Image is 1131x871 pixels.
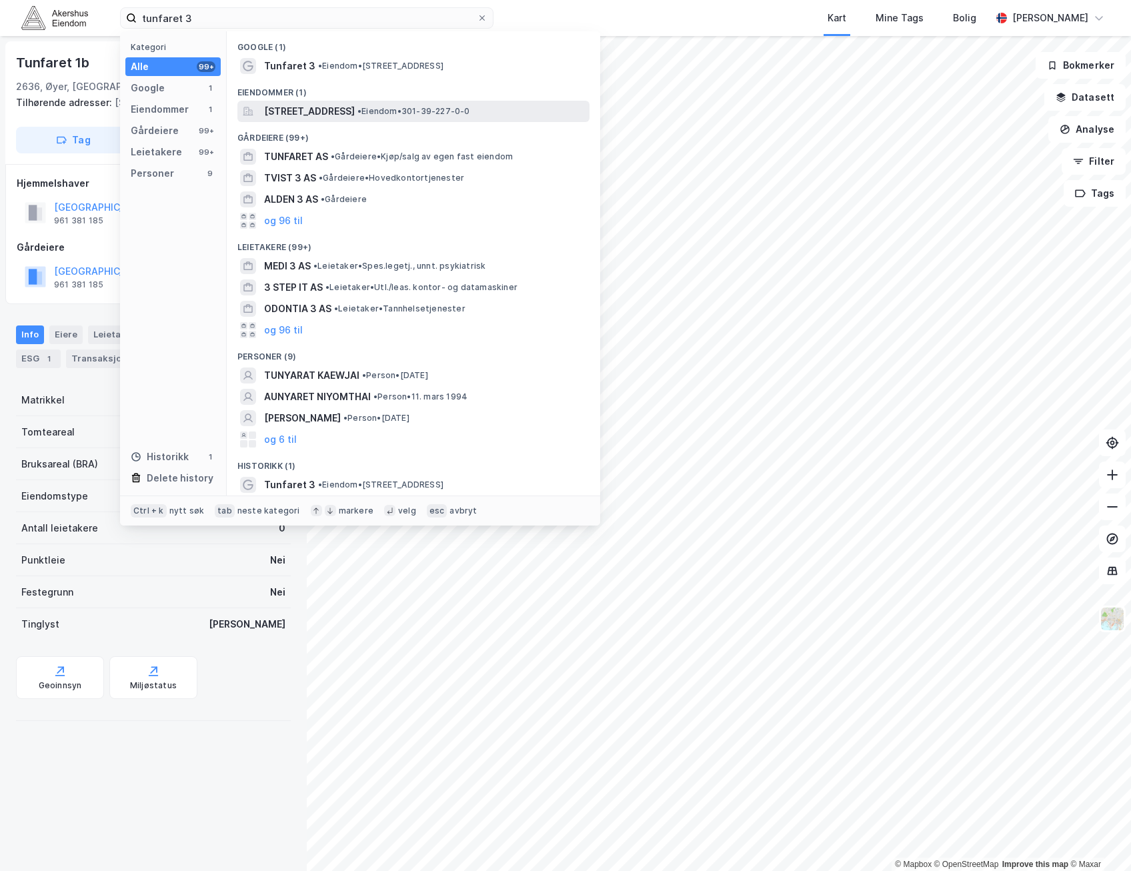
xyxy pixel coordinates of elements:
span: TUNFARET AS [264,149,328,165]
div: Eiere [49,325,83,344]
div: nytt søk [169,506,205,516]
span: • [318,61,322,71]
span: [STREET_ADDRESS] [264,103,355,119]
div: Historikk (1) [227,450,600,474]
div: 1 [42,352,55,365]
div: [STREET_ADDRESS] [16,95,280,111]
span: MEDI 3 AS [264,258,311,274]
div: 9 [205,168,215,179]
div: Kart [828,10,846,26]
div: Kategori [131,42,221,52]
div: Geoinnsyn [39,680,82,691]
button: og 6 til [264,431,297,448]
button: Datasett [1044,84,1126,111]
div: Matrikkel [21,392,65,408]
span: Tilhørende adresser: [16,97,115,108]
button: Tag [16,127,131,153]
div: Nei [270,584,285,600]
span: Gårdeiere • Kjøp/salg av egen fast eiendom [331,151,513,162]
a: Improve this map [1002,860,1068,869]
div: 961 381 185 [54,279,103,290]
div: 99+ [197,125,215,136]
div: Mine Tags [876,10,924,26]
div: Bruksareal (BRA) [21,456,98,472]
div: Personer [131,165,174,181]
span: Gårdeiere • Hovedkontortjenester [319,173,464,183]
div: Tomteareal [21,424,75,440]
button: Tags [1064,180,1126,207]
button: Analyse [1048,116,1126,143]
div: Eiendomstype [21,488,88,504]
div: Hjemmelshaver [17,175,290,191]
span: Person • 11. mars 1994 [373,391,467,402]
div: Info [16,325,44,344]
div: Google [131,80,165,96]
span: AUNYARET NIYOMTHAI [264,389,371,405]
img: akershus-eiendom-logo.9091f326c980b4bce74ccdd9f866810c.svg [21,6,88,29]
div: 99+ [197,61,215,72]
div: Delete history [147,470,213,486]
div: Tunfaret 1b [16,52,92,73]
div: Eiendommer (1) [227,77,600,101]
div: esc [427,504,447,518]
span: TUNYARAT KAEWJAI [264,367,359,383]
div: Festegrunn [21,584,73,600]
span: • [325,282,329,292]
div: 1 [205,452,215,462]
div: 961 381 185 [54,215,103,226]
div: Tinglyst [21,616,59,632]
input: Søk på adresse, matrikkel, gårdeiere, leietakere eller personer [137,8,477,28]
img: Z [1100,606,1125,632]
span: • [373,391,377,401]
span: • [334,303,338,313]
span: ODONTIA 3 AS [264,301,331,317]
div: Personer (9) [227,341,600,365]
div: 1 [205,83,215,93]
button: og 96 til [264,322,303,338]
div: neste kategori [237,506,300,516]
div: Bolig [953,10,976,26]
span: • [313,261,317,271]
span: TVIST 3 AS [264,170,316,186]
div: ESG [16,349,61,368]
div: Gårdeiere [17,239,290,255]
span: [PERSON_NAME] [264,410,341,426]
div: Eiendommer [131,101,189,117]
span: 3 STEP IT AS [264,279,323,295]
a: Mapbox [895,860,932,869]
button: og 96 til [264,213,303,229]
div: Google (1) [227,31,600,55]
div: Leietakere (99+) [227,231,600,255]
span: Leietaker • Tannhelsetjenester [334,303,465,314]
span: Leietaker • Utl./leas. kontor- og datamaskiner [325,282,517,293]
button: Filter [1062,148,1126,175]
span: • [319,173,323,183]
span: • [357,106,361,116]
div: Alle [131,59,149,75]
span: • [362,370,366,380]
div: 2636, Øyer, [GEOGRAPHIC_DATA] [16,79,169,95]
span: Eiendom • 301-39-227-0-0 [357,106,470,117]
div: Transaksjoner [66,349,157,368]
div: [PERSON_NAME] [1012,10,1088,26]
div: Gårdeiere [131,123,179,139]
div: Antall leietakere [21,520,98,536]
span: ALDEN 3 AS [264,191,318,207]
div: 0 [279,520,285,536]
a: OpenStreetMap [934,860,999,869]
div: Leietakere [131,144,182,160]
div: Ctrl + k [131,504,167,518]
div: tab [215,504,235,518]
span: • [321,194,325,204]
span: Eiendom • [STREET_ADDRESS] [318,61,443,71]
div: markere [339,506,373,516]
span: Tunfaret 3 [264,58,315,74]
span: • [343,413,347,423]
span: • [318,480,322,490]
div: Historikk [131,449,189,465]
span: • [331,151,335,161]
div: 99+ [197,147,215,157]
span: Leietaker • Spes.legetj., unnt. psykiatrisk [313,261,485,271]
div: Gårdeiere (99+) [227,122,600,146]
iframe: Chat Widget [1064,807,1131,871]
